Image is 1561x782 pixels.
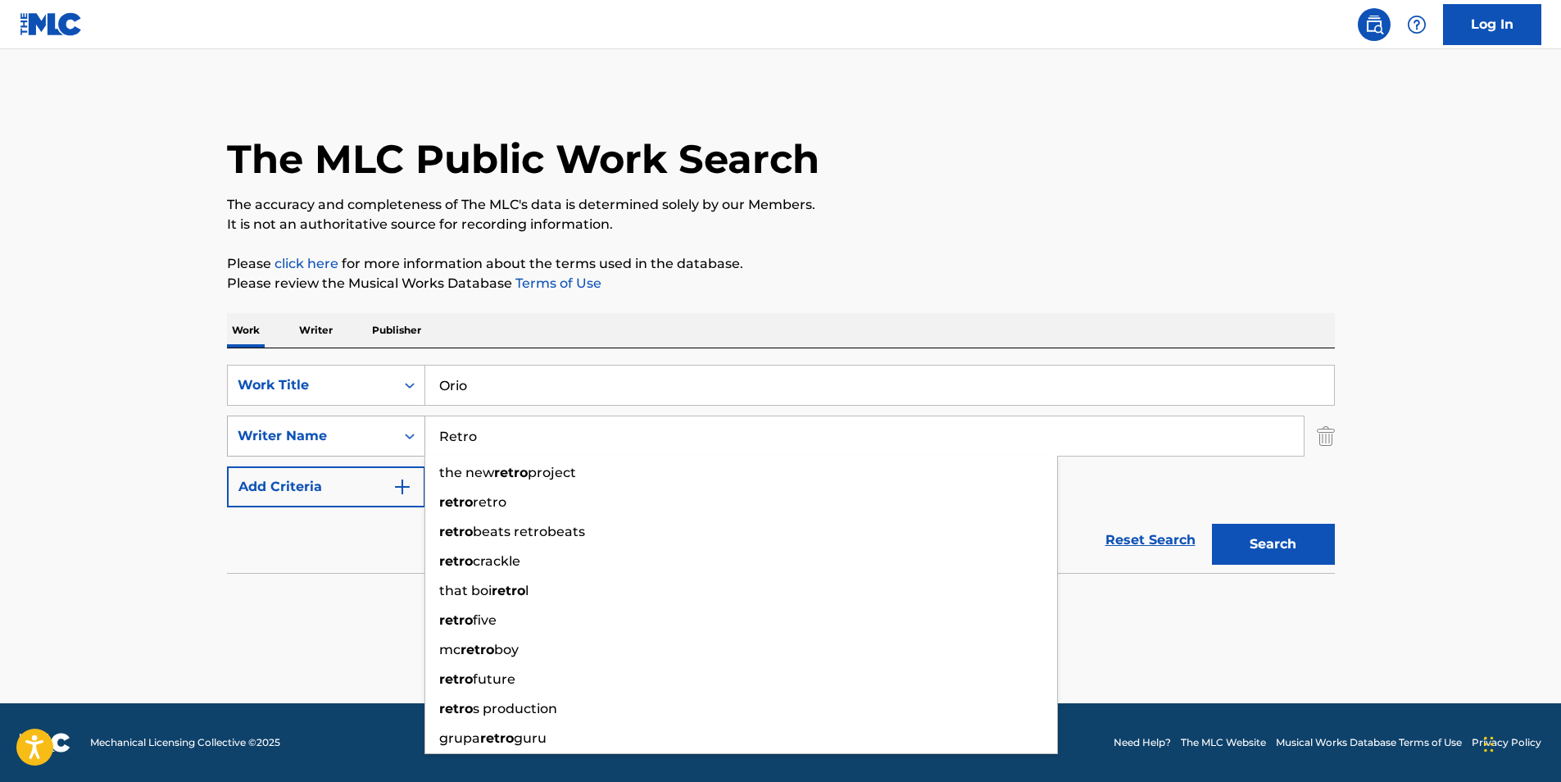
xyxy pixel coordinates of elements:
span: retro [473,494,506,510]
button: Search [1212,524,1335,565]
span: mc [439,642,461,657]
img: logo [20,733,70,752]
form: Search Form [227,365,1335,573]
p: Please review the Musical Works Database [227,274,1335,293]
p: Work [227,313,265,348]
a: Need Help? [1114,735,1171,750]
p: The accuracy and completeness of The MLC's data is determined solely by our Members. [227,195,1335,215]
a: The MLC Website [1181,735,1266,750]
a: Privacy Policy [1472,735,1541,750]
span: the new [439,465,494,480]
p: Please for more information about the terms used in the database. [227,254,1335,274]
span: crackle [473,553,520,569]
a: Terms of Use [512,275,601,291]
img: 9d2ae6d4665cec9f34b9.svg [393,477,412,497]
p: Publisher [367,313,426,348]
a: Public Search [1358,8,1391,41]
img: Delete Criterion [1317,416,1335,457]
strong: retro [492,583,525,598]
img: MLC Logo [20,12,83,36]
div: Drag [1484,720,1494,769]
span: Mechanical Licensing Collective © 2025 [90,735,280,750]
span: project [528,465,576,480]
strong: retro [439,701,473,716]
h1: The MLC Public Work Search [227,134,819,184]
strong: retro [439,671,473,687]
strong: retro [439,612,473,628]
span: grupa [439,730,480,746]
span: boy [494,642,519,657]
p: Writer [294,313,338,348]
span: future [473,671,515,687]
strong: retro [439,524,473,539]
strong: retro [439,494,473,510]
iframe: Chat Widget [1479,703,1561,782]
strong: retro [480,730,514,746]
img: search [1364,15,1384,34]
a: Reset Search [1097,522,1204,558]
strong: retro [494,465,528,480]
button: Add Criteria [227,466,425,507]
span: that boi [439,583,492,598]
span: five [473,612,497,628]
span: s production [473,701,557,716]
span: beats retrobeats [473,524,585,539]
a: click here [275,256,338,271]
img: help [1407,15,1427,34]
strong: retro [439,553,473,569]
strong: retro [461,642,494,657]
div: Help [1400,8,1433,41]
span: l [525,583,529,598]
a: Log In [1443,4,1541,45]
a: Musical Works Database Terms of Use [1276,735,1462,750]
div: Work Title [238,375,385,395]
p: It is not an authoritative source for recording information. [227,215,1335,234]
span: guru [514,730,547,746]
div: Writer Name [238,426,385,446]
